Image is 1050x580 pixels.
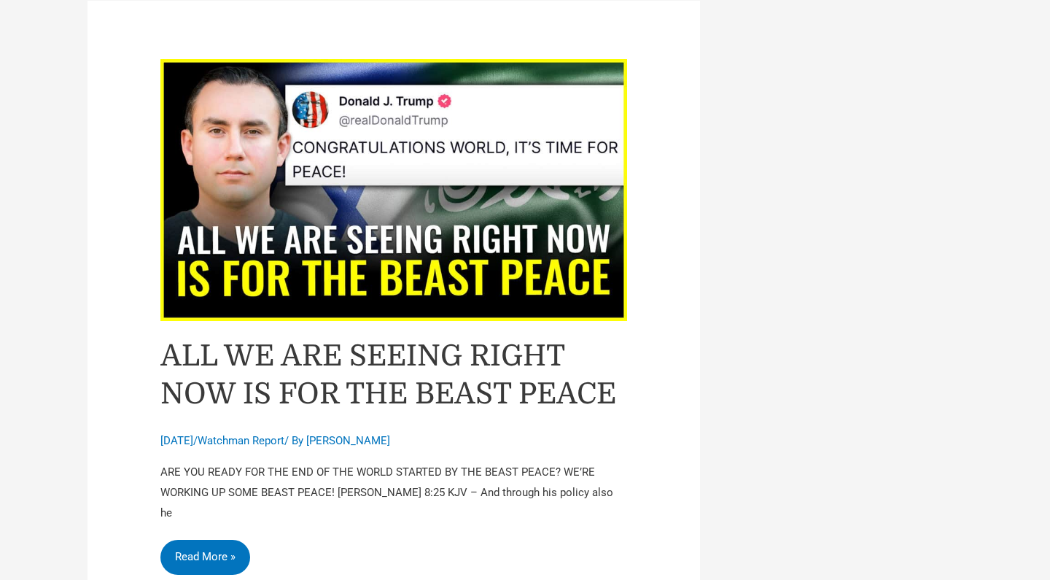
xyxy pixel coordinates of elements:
[160,339,616,411] a: ALL WE ARE SEEING RIGHT NOW IS FOR THE BEAST PEACE
[160,540,250,575] a: Read More »
[198,434,284,447] a: Watchman Report
[160,433,627,449] div: / / By
[160,434,193,447] span: [DATE]
[160,463,627,524] p: ARE YOU READY FOR THE END OF THE WORLD STARTED BY THE BEAST PEACE? WE’RE WORKING UP SOME BEAST PE...
[160,182,627,196] a: Read: ALL WE ARE SEEING RIGHT NOW IS FOR THE BEAST PEACE
[306,434,390,447] a: [PERSON_NAME]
